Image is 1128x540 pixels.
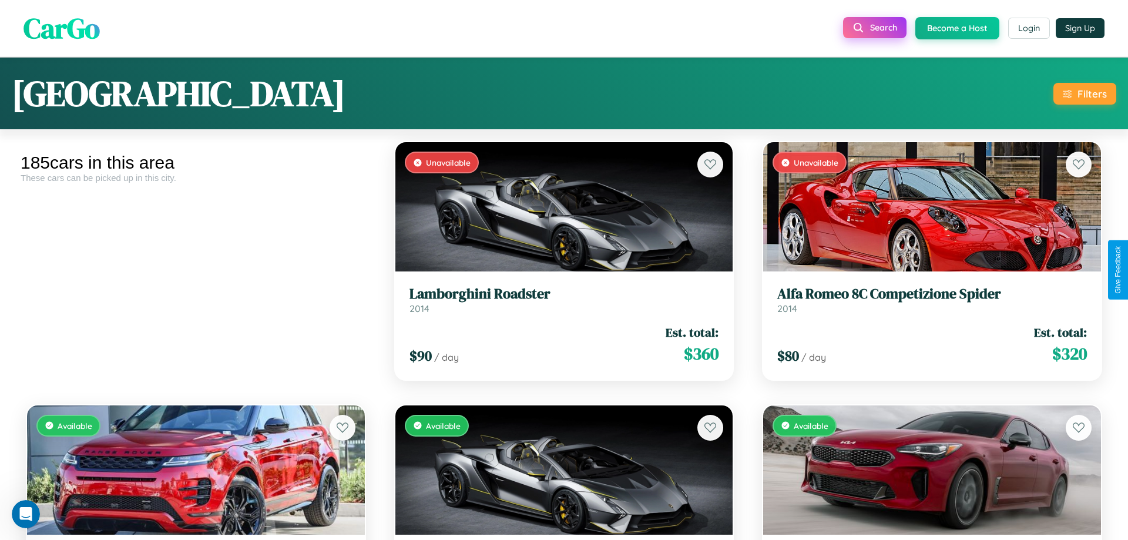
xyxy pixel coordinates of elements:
span: Available [426,421,461,431]
div: 185 cars in this area [21,153,371,173]
span: Unavailable [794,157,838,167]
button: Sign Up [1056,18,1104,38]
button: Filters [1053,83,1116,105]
iframe: Intercom live chat [12,500,40,528]
div: Filters [1077,88,1107,100]
button: Search [843,17,907,38]
span: 2014 [409,303,429,314]
span: $ 360 [684,342,719,365]
span: 2014 [777,303,797,314]
button: Login [1008,18,1050,39]
h3: Alfa Romeo 8C Competizione Spider [777,286,1087,303]
span: / day [801,351,826,363]
span: Est. total: [1034,324,1087,341]
button: Become a Host [915,17,999,39]
a: Lamborghini Roadster2014 [409,286,719,314]
h3: Lamborghini Roadster [409,286,719,303]
span: $ 90 [409,346,432,365]
span: $ 80 [777,346,799,365]
div: Give Feedback [1114,246,1122,294]
div: These cars can be picked up in this city. [21,173,371,183]
span: / day [434,351,459,363]
span: Est. total: [666,324,719,341]
span: Available [58,421,92,431]
h1: [GEOGRAPHIC_DATA] [12,69,345,118]
span: $ 320 [1052,342,1087,365]
span: Unavailable [426,157,471,167]
span: Available [794,421,828,431]
span: CarGo [23,9,100,48]
a: Alfa Romeo 8C Competizione Spider2014 [777,286,1087,314]
span: Search [870,22,897,33]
